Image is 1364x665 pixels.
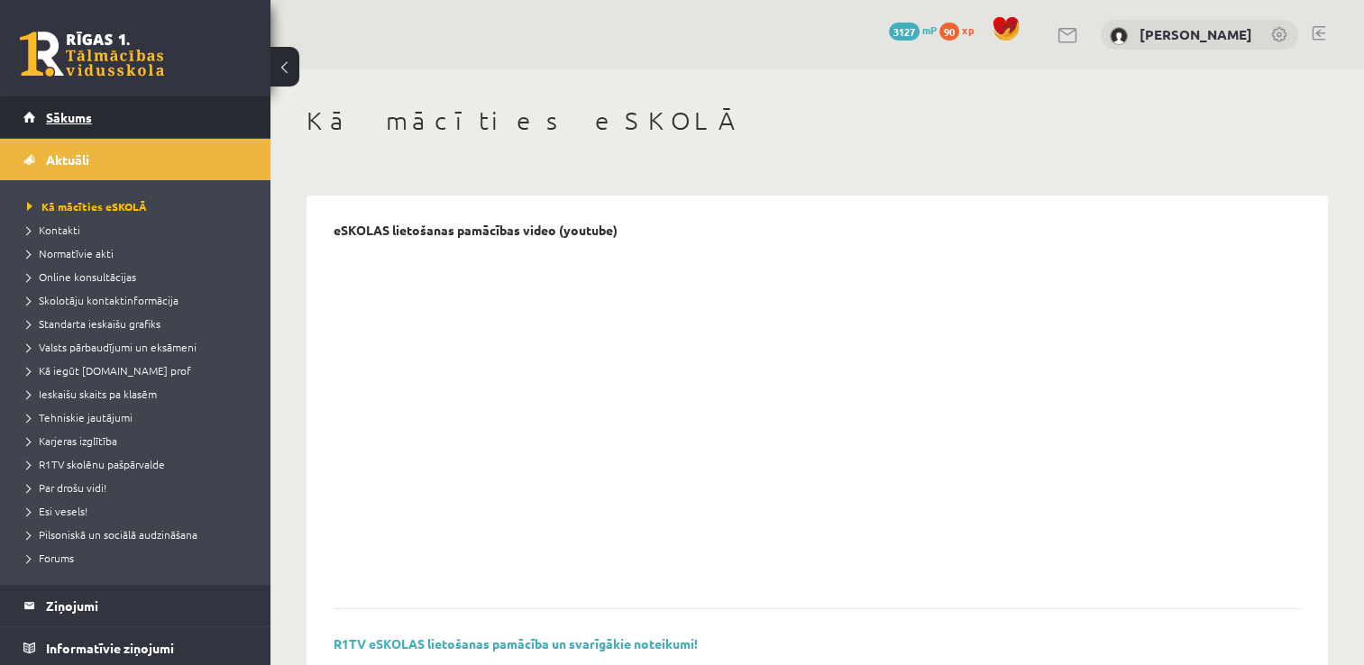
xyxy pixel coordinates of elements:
span: Valsts pārbaudījumi un eksāmeni [27,340,197,354]
p: eSKOLAS lietošanas pamācības video (youtube) [334,223,618,238]
a: Online konsultācijas [27,269,252,285]
span: Forums [27,551,74,565]
a: Normatīvie akti [27,245,252,261]
span: Par drošu vidi! [27,480,106,495]
a: [PERSON_NAME] [1140,25,1252,43]
span: Kontakti [27,223,80,237]
a: Kā iegūt [DOMAIN_NAME] prof [27,362,252,378]
img: Paula Svilāne [1110,27,1128,45]
legend: Ziņojumi [46,585,248,626]
span: Skolotāju kontaktinformācija [27,293,179,307]
span: Karjeras izglītība [27,433,117,448]
span: Aktuāli [46,151,89,168]
a: Forums [27,550,252,566]
a: Skolotāju kontaktinformācija [27,292,252,308]
a: Ieskaišu skaits pa klasēm [27,386,252,402]
span: Kā mācīties eSKOLĀ [27,199,147,214]
span: 90 [939,23,959,41]
a: Karjeras izglītība [27,433,252,449]
span: Esi vesels! [27,504,87,518]
span: Pilsoniskā un sociālā audzināšana [27,527,197,542]
span: xp [962,23,974,37]
a: Valsts pārbaudījumi un eksāmeni [27,339,252,355]
span: 3127 [889,23,920,41]
span: mP [922,23,937,37]
span: Normatīvie akti [27,246,114,260]
a: Aktuāli [23,139,248,180]
a: 90 xp [939,23,983,37]
a: Par drošu vidi! [27,479,252,496]
a: R1TV skolēnu pašpārvalde [27,456,252,472]
a: Standarta ieskaišu grafiks [27,315,252,332]
span: Online konsultācijas [27,269,136,284]
a: Kontakti [27,222,252,238]
span: R1TV skolēnu pašpārvalde [27,457,165,471]
span: Sākums [46,109,92,125]
a: Sākums [23,96,248,138]
a: Kā mācīties eSKOLĀ [27,198,252,214]
span: Tehniskie jautājumi [27,410,133,424]
a: Tehniskie jautājumi [27,409,252,425]
span: Standarta ieskaišu grafiks [27,316,160,331]
a: Ziņojumi [23,585,248,626]
h1: Kā mācīties eSKOLĀ [307,105,1328,136]
a: R1TV eSKOLAS lietošanas pamācība un svarīgākie noteikumi! [334,635,698,651]
span: Kā iegūt [DOMAIN_NAME] prof [27,363,191,378]
a: Esi vesels! [27,503,252,519]
a: 3127 mP [889,23,937,37]
a: Rīgas 1. Tālmācības vidusskola [20,32,164,77]
span: Ieskaišu skaits pa klasēm [27,387,157,401]
a: Pilsoniskā un sociālā audzināšana [27,526,252,542]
